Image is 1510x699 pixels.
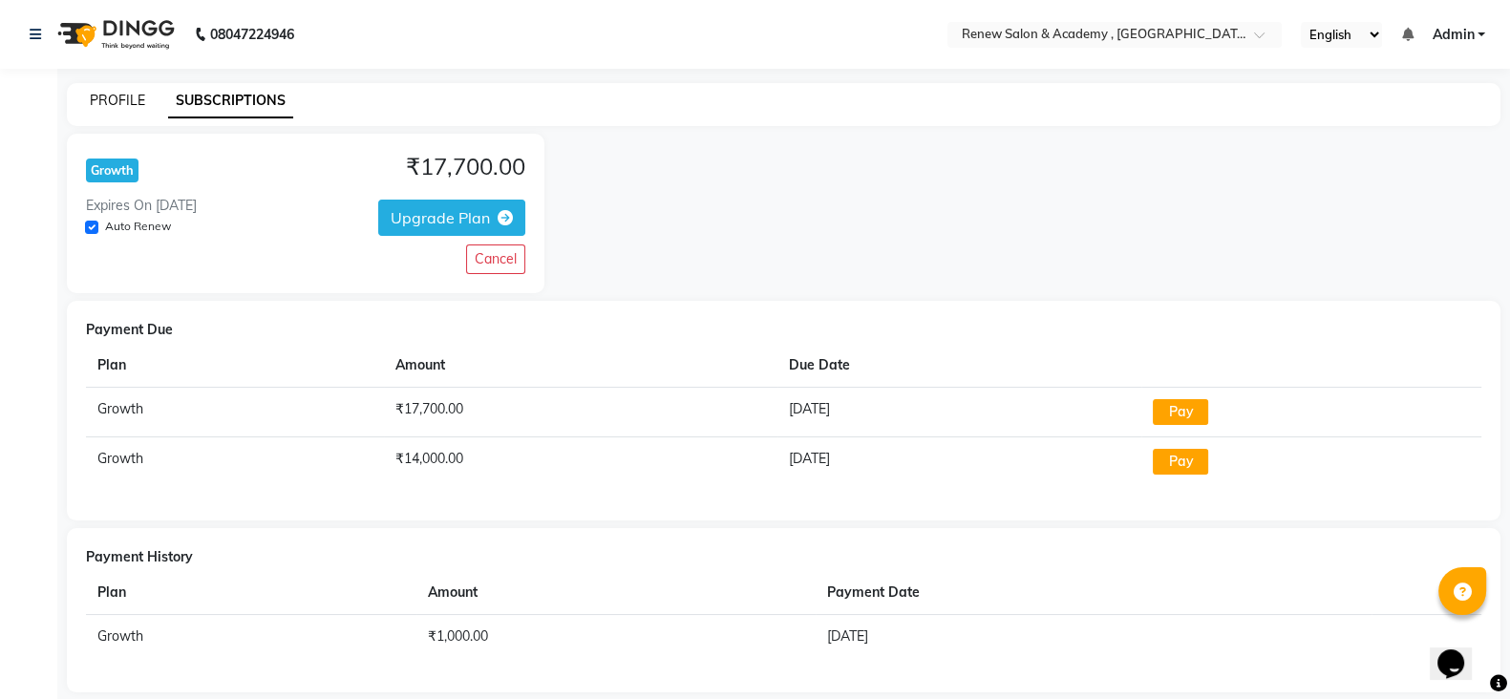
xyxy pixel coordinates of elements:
label: Auto Renew [105,218,171,235]
b: 08047224946 [210,8,294,61]
img: logo [49,8,180,61]
div: Expires On [DATE] [86,196,197,216]
a: PROFILE [90,92,145,109]
th: Due Date [777,344,1142,388]
span: Admin [1432,25,1474,45]
td: ₹14,000.00 [384,436,777,486]
td: [DATE] [777,387,1142,436]
button: Pay [1153,399,1208,425]
td: [DATE] [777,436,1142,486]
td: ₹17,700.00 [384,387,777,436]
th: Amount [384,344,777,388]
iframe: chat widget [1430,623,1491,680]
div: Payment History [86,547,1481,567]
span: Upgrade Plan [391,208,490,227]
th: Plan [86,571,416,615]
a: SUBSCRIPTIONS [168,84,293,118]
div: Growth [86,159,138,182]
td: Growth [86,387,384,436]
td: ₹1,000.00 [416,614,816,658]
button: Pay [1153,449,1208,475]
th: Amount [416,571,816,615]
td: Growth [86,614,416,658]
th: Plan [86,344,384,388]
h4: ₹17,700.00 [406,153,525,180]
button: Upgrade Plan [378,200,525,236]
th: Payment Date [816,571,1372,615]
div: Payment Due [86,320,1481,340]
td: [DATE] [816,614,1372,658]
td: Growth [86,436,384,486]
button: Cancel [466,244,525,274]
